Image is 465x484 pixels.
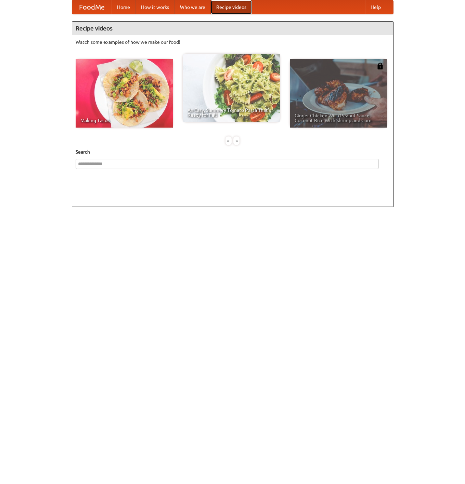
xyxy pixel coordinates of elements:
span: Making Tacos [80,118,168,123]
img: 483408.png [377,63,384,69]
a: FoodMe [72,0,112,14]
h5: Search [76,148,390,155]
a: Recipe videos [211,0,252,14]
div: » [233,136,240,145]
a: Home [112,0,135,14]
h4: Recipe videos [72,22,393,35]
div: « [225,136,232,145]
a: An Easy, Summery Tomato Pasta That's Ready for Fall [183,54,280,122]
p: Watch some examples of how we make our food! [76,39,390,45]
a: Making Tacos [76,59,173,128]
a: Who we are [175,0,211,14]
span: An Easy, Summery Tomato Pasta That's Ready for Fall [188,108,275,117]
a: How it works [135,0,175,14]
a: Help [365,0,386,14]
